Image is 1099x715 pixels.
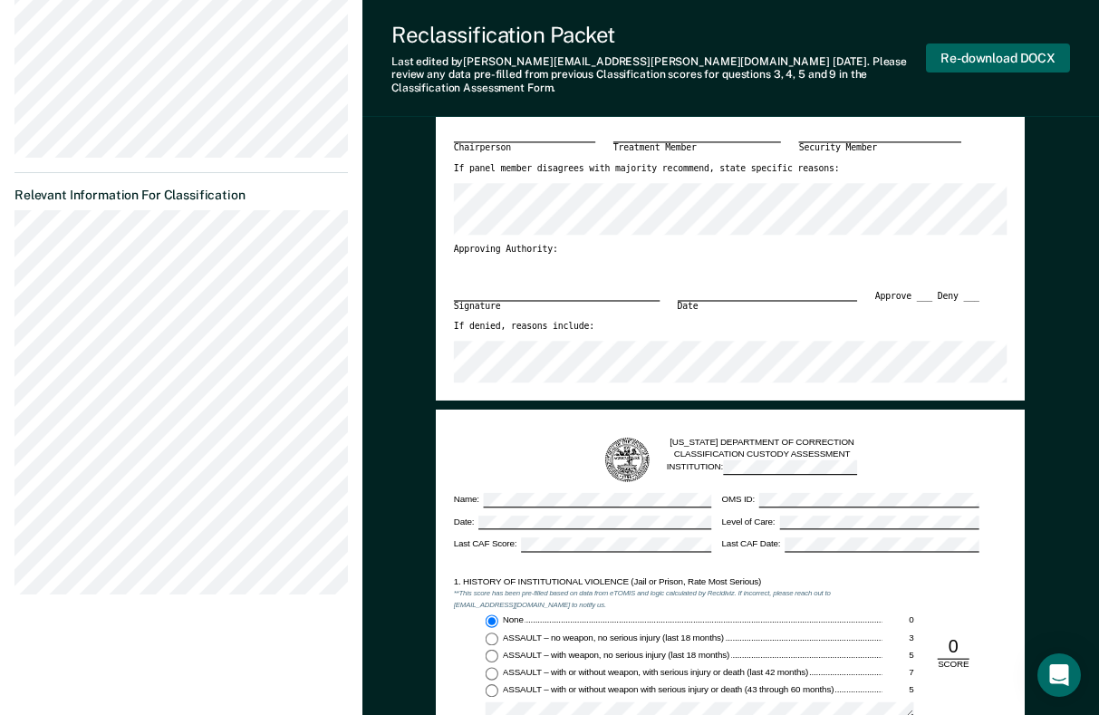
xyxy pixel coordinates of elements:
[930,660,978,672] div: SCORE
[667,438,858,483] div: [US_STATE] DEPARTMENT OF CORRECTION CLASSIFICATION CUSTODY ASSESSMENT
[667,460,858,475] label: INSTITUTION:
[786,537,979,552] input: Last CAF Date:
[938,635,969,660] div: 0
[454,516,711,530] label: Date:
[882,650,914,662] div: 5
[780,516,979,530] input: Level of Care:
[503,667,810,677] span: ASSAULT – with or without weapon, with serious injury or death (last 42 months)
[722,493,979,507] label: OMS ID:
[882,615,914,627] div: 0
[454,588,831,609] em: **This score has been pre-filled based on data from eTOMIS and logic calculated by Recidiviz. If ...
[454,322,594,333] label: If denied, reasons include:
[486,667,498,680] input: ASSAULT – with or without weapon, with serious injury or death (last 42 months)7
[486,684,498,697] input: ASSAULT – with or without weapon with serious injury or death (43 through 60 months)5
[833,55,867,68] span: [DATE]
[882,633,914,644] div: 3
[503,684,835,694] span: ASSAULT – with or without weapon with serious injury or death (43 through 60 months)
[722,516,979,530] label: Level of Care:
[1037,653,1081,697] div: Open Intercom Messenger
[503,615,525,625] span: None
[486,650,498,662] input: ASSAULT – with weapon, no serious injury (last 18 months)5
[723,460,857,475] input: INSTITUTION:
[678,300,857,313] div: Date
[522,537,712,552] input: Last CAF Score:
[14,188,348,203] dt: Relevant Information For Classification
[603,436,651,484] img: TN Seal
[479,516,712,530] input: Date:
[503,633,726,643] span: ASSAULT – no weapon, no serious injury (last 18 months)
[486,633,498,645] input: ASSAULT – no weapon, no serious injury (last 18 months)3
[875,291,979,322] div: Approve ___ Deny ___
[613,142,781,155] div: Treatment Member
[882,684,914,696] div: 5
[799,142,961,155] div: Security Member
[454,576,882,588] div: 1. HISTORY OF INSTITUTIONAL VIOLENCE (Jail or Prison, Rate Most Serious)
[759,493,979,507] input: OMS ID:
[391,22,926,48] div: Reclassification Packet
[503,650,731,660] span: ASSAULT – with weapon, no serious injury (last 18 months)
[454,244,979,256] div: Approving Authority:
[454,300,660,313] div: Signature
[454,164,840,176] label: If panel member disagrees with majority recommend, state specific reasons:
[484,493,711,507] input: Name:
[454,142,595,155] div: Chairperson
[882,667,914,679] div: 7
[926,43,1070,73] button: Re-download DOCX
[454,493,711,507] label: Name:
[454,537,711,552] label: Last CAF Score:
[486,615,498,628] input: None0
[391,55,926,94] div: Last edited by [PERSON_NAME][EMAIL_ADDRESS][PERSON_NAME][DOMAIN_NAME] . Please review any data pr...
[722,537,979,552] label: Last CAF Date:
